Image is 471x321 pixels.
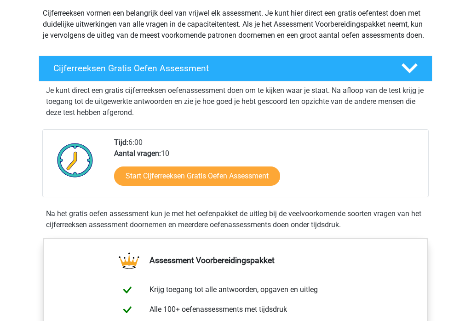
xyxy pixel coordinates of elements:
[114,166,280,186] a: Start Cijferreeksen Gratis Oefen Assessment
[53,63,386,74] h4: Cijferreeksen Gratis Oefen Assessment
[114,149,161,158] b: Aantal vragen:
[114,138,128,147] b: Tijd:
[43,8,428,41] p: Cijferreeksen vormen een belangrijk deel van vrijwel elk assessment. Je kunt hier direct een grat...
[107,137,428,197] div: 6:00 10
[35,56,436,81] a: Cijferreeksen Gratis Oefen Assessment
[52,137,98,183] img: Klok
[46,85,425,118] p: Je kunt direct een gratis cijferreeksen oefenassessment doen om te kijken waar je staat. Na afloo...
[42,208,429,230] div: Na het gratis oefen assessment kun je met het oefenpakket de uitleg bij de veelvoorkomende soorte...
